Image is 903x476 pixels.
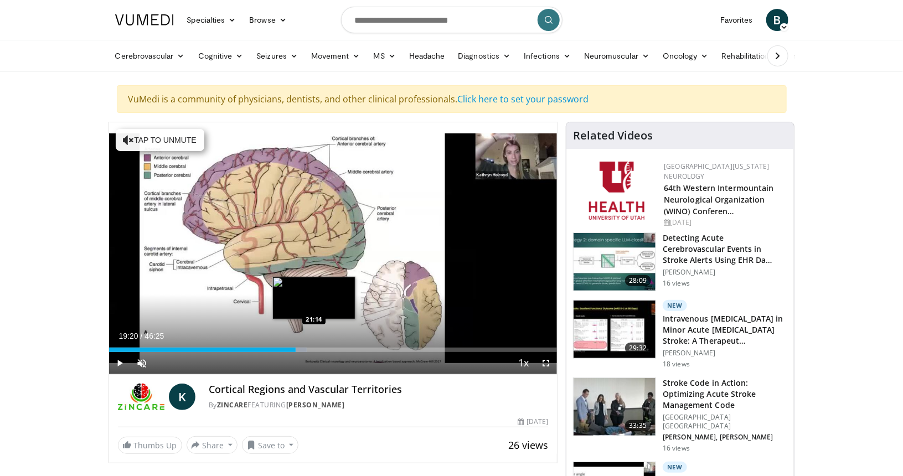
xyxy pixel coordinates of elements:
[117,85,787,113] div: VuMedi is a community of physicians, dentists, and other clinical professionals.
[180,9,243,31] a: Specialties
[625,275,652,286] span: 28:09
[625,420,652,431] span: 33:35
[577,45,656,67] a: Neuromuscular
[451,45,517,67] a: Diagnostics
[715,45,776,67] a: Rehabilitation
[766,9,788,31] a: B
[305,45,367,67] a: Movement
[663,232,787,266] h3: Detecting Acute Cerebrovascular Events in Stroke Alerts Using EHR Da…
[109,122,558,375] video-js: Video Player
[625,343,652,354] span: 29:32
[109,348,558,352] div: Progress Bar
[242,436,298,454] button: Save to
[187,436,238,454] button: Share
[573,300,787,369] a: 29:32 New Intravenous [MEDICAL_DATA] in Minor Acute [MEDICAL_DATA] Stroke: A Therapeut… [PERSON_N...
[664,183,774,216] a: 64th Western Intermountain Neurological Organization (WINO) Conferen…
[574,378,656,436] img: ead147c0-5e4a-42cc-90e2-0020d21a5661.150x105_q85_crop-smart_upscale.jpg
[145,332,164,340] span: 46:25
[242,9,293,31] a: Browse
[367,45,403,67] a: MS
[663,360,690,369] p: 18 views
[115,14,174,25] img: VuMedi Logo
[663,444,690,453] p: 16 views
[286,400,345,410] a: [PERSON_NAME]
[118,384,164,410] img: ZINCARE
[574,233,656,291] img: 3c3e7931-b8f3-437f-a5bd-1dcbec1ed6c9.150x105_q85_crop-smart_upscale.jpg
[403,45,452,67] a: Headache
[141,332,143,340] span: /
[341,7,563,33] input: Search topics, interventions
[664,162,770,181] a: [GEOGRAPHIC_DATA][US_STATE] Neurology
[508,438,548,452] span: 26 views
[663,279,690,288] p: 16 views
[573,129,653,142] h4: Related Videos
[192,45,250,67] a: Cognitive
[209,384,548,396] h4: Cortical Regions and Vascular Territories
[209,400,548,410] div: By FEATURING
[535,352,557,374] button: Fullscreen
[656,45,715,67] a: Oncology
[119,332,138,340] span: 19:20
[513,352,535,374] button: Playback Rate
[589,162,644,220] img: f6362829-b0a3-407d-a044-59546adfd345.png.150x105_q85_autocrop_double_scale_upscale_version-0.2.png
[663,268,787,277] p: [PERSON_NAME]
[663,462,687,473] p: New
[663,313,787,346] h3: Intravenous [MEDICAL_DATA] in Minor Acute [MEDICAL_DATA] Stroke: A Therapeut…
[109,45,192,67] a: Cerebrovascular
[663,413,787,431] p: [GEOGRAPHIC_DATA] [GEOGRAPHIC_DATA]
[217,400,248,410] a: ZINCARE
[116,129,204,151] button: Tap to unmute
[250,45,305,67] a: Seizures
[663,300,687,311] p: New
[517,45,577,67] a: Infections
[663,377,787,411] h3: Stroke Code in Action: Optimizing Acute Stroke Management Code
[664,218,785,227] div: [DATE]
[169,384,195,410] a: K
[131,352,153,374] button: Unmute
[574,301,656,358] img: 480e8b5e-ad78-4e44-a77e-89078085b7cc.150x105_q85_crop-smart_upscale.jpg
[663,433,787,442] p: [PERSON_NAME], [PERSON_NAME]
[518,417,548,427] div: [DATE]
[118,437,182,454] a: Thumbs Up
[714,9,760,31] a: Favorites
[272,277,355,319] img: image.jpeg
[663,349,787,358] p: [PERSON_NAME]
[458,93,589,105] a: Click here to set your password
[109,352,131,374] button: Play
[573,377,787,453] a: 33:35 Stroke Code in Action: Optimizing Acute Stroke Management Code [GEOGRAPHIC_DATA] [GEOGRAPHI...
[573,232,787,291] a: 28:09 Detecting Acute Cerebrovascular Events in Stroke Alerts Using EHR Da… [PERSON_NAME] 16 views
